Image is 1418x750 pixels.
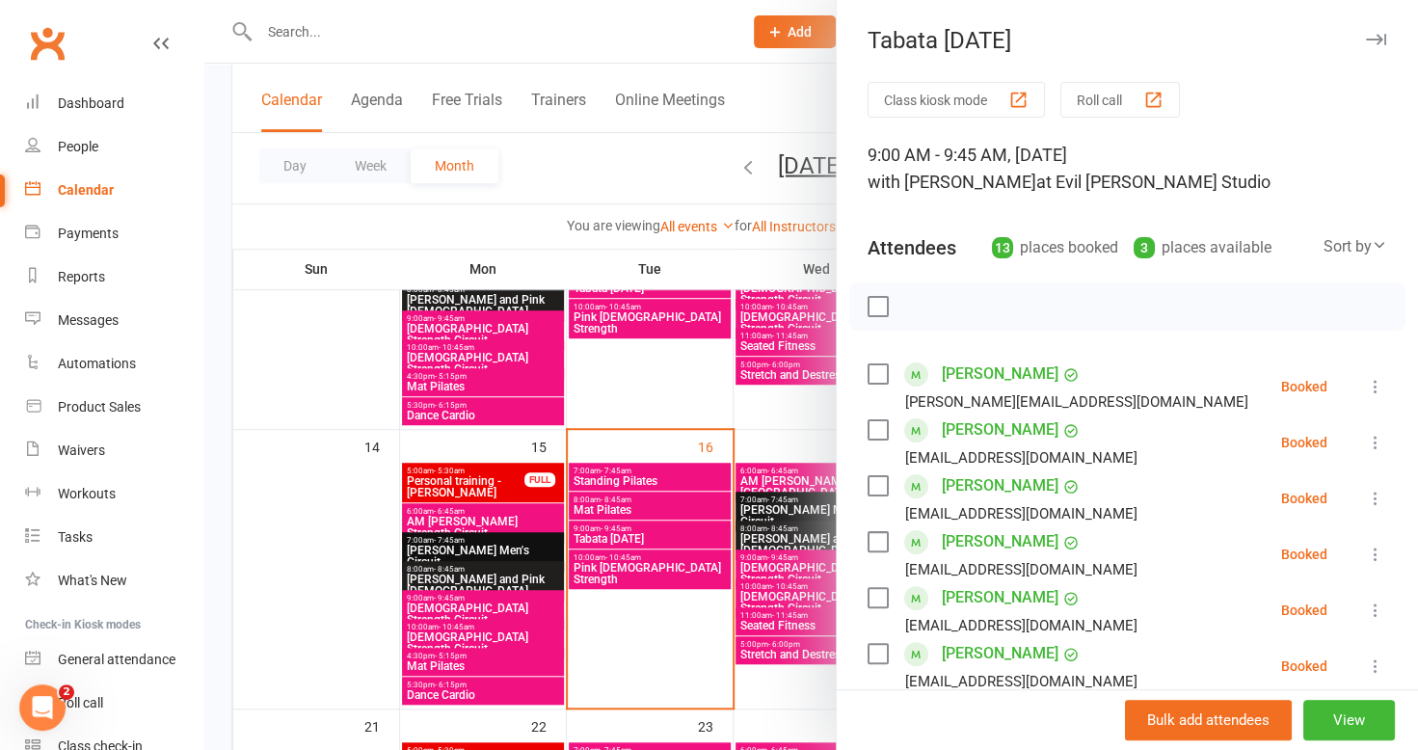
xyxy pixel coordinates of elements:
[1281,380,1327,393] div: Booked
[942,470,1058,501] a: [PERSON_NAME]
[837,27,1418,54] div: Tabata [DATE]
[25,299,203,342] a: Messages
[25,472,203,516] a: Workouts
[19,684,66,731] iframe: Intercom live chat
[58,312,119,328] div: Messages
[58,95,124,111] div: Dashboard
[1281,659,1327,673] div: Booked
[942,638,1058,669] a: [PERSON_NAME]
[1281,548,1327,561] div: Booked
[868,82,1045,118] button: Class kiosk mode
[58,486,116,501] div: Workouts
[25,342,203,386] a: Automations
[25,682,203,725] a: Roll call
[58,399,141,415] div: Product Sales
[59,684,74,700] span: 2
[942,359,1058,389] a: [PERSON_NAME]
[58,695,103,710] div: Roll call
[25,516,203,559] a: Tasks
[25,125,203,169] a: People
[58,269,105,284] div: Reports
[25,212,203,255] a: Payments
[905,669,1137,694] div: [EMAIL_ADDRESS][DOMAIN_NAME]
[58,139,98,154] div: People
[942,582,1058,613] a: [PERSON_NAME]
[1134,237,1155,258] div: 3
[905,613,1137,638] div: [EMAIL_ADDRESS][DOMAIN_NAME]
[905,501,1137,526] div: [EMAIL_ADDRESS][DOMAIN_NAME]
[58,182,114,198] div: Calendar
[58,652,175,667] div: General attendance
[942,526,1058,557] a: [PERSON_NAME]
[1281,436,1327,449] div: Booked
[905,445,1137,470] div: [EMAIL_ADDRESS][DOMAIN_NAME]
[25,559,203,603] a: What's New
[1281,492,1327,505] div: Booked
[1281,603,1327,617] div: Booked
[58,442,105,458] div: Waivers
[1060,82,1180,118] button: Roll call
[905,557,1137,582] div: [EMAIL_ADDRESS][DOMAIN_NAME]
[1125,700,1292,740] button: Bulk add attendees
[25,82,203,125] a: Dashboard
[25,638,203,682] a: General attendance kiosk mode
[25,255,203,299] a: Reports
[1036,172,1271,192] span: at Evil [PERSON_NAME] Studio
[25,386,203,429] a: Product Sales
[1134,234,1271,261] div: places available
[905,389,1248,415] div: [PERSON_NAME][EMAIL_ADDRESS][DOMAIN_NAME]
[23,19,71,67] a: Clubworx
[992,234,1118,261] div: places booked
[58,356,136,371] div: Automations
[868,172,1036,192] span: with [PERSON_NAME]
[58,573,127,588] div: What's New
[58,529,93,545] div: Tasks
[1324,234,1387,259] div: Sort by
[868,142,1387,196] div: 9:00 AM - 9:45 AM, [DATE]
[25,169,203,212] a: Calendar
[942,415,1058,445] a: [PERSON_NAME]
[58,226,119,241] div: Payments
[868,234,956,261] div: Attendees
[1303,700,1395,740] button: View
[992,237,1013,258] div: 13
[25,429,203,472] a: Waivers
